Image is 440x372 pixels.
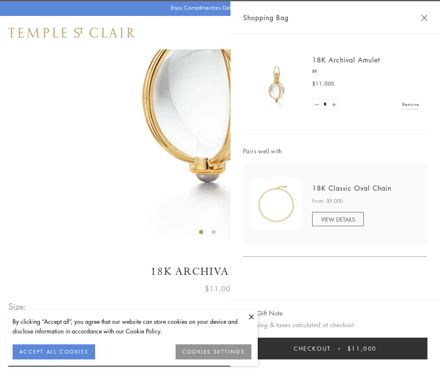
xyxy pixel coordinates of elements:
[312,212,364,226] a: VIEW DETAILS
[243,338,427,359] button: Checkout $11,000
[347,344,377,353] span: $11,000
[312,183,391,193] a: 18K Classic Oval Chain
[313,99,321,110] a: Set quantity to 0
[8,28,135,38] img: Temple St. Clair
[251,179,302,229] img: N88865-OV18
[8,264,432,279] h1: 18K Archival Amulet
[321,215,355,223] span: VIEW DETAILS
[171,4,266,12] p: Enjoy Complimentary Delivery & Returns
[205,283,235,294] span: $11,000
[312,80,334,88] span: $11,000
[312,67,419,75] p: M
[13,317,251,336] div: By clicking “Accept all”, you agree that our website can store cookies on your device and disclos...
[243,320,427,330] p: Shipping & taxes calculated at checkout
[8,300,27,313] span: Size:
[312,197,343,205] span: From: $9,000
[251,59,302,109] img: 18K Archival Amulet
[176,344,251,359] button: COOKIES SETTINGS
[312,55,380,65] a: 18K Archival Amulet
[329,99,338,110] a: Set quantity to 2
[243,308,283,318] button: Add Gift Note
[13,344,95,359] button: ACCEPT ALL COOKIES
[421,15,427,21] button: Close Shopping Bag
[243,12,289,23] span: Shopping Bag
[402,100,419,109] a: Remove
[243,146,427,156] span: Pairs well with
[294,344,331,353] span: Checkout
